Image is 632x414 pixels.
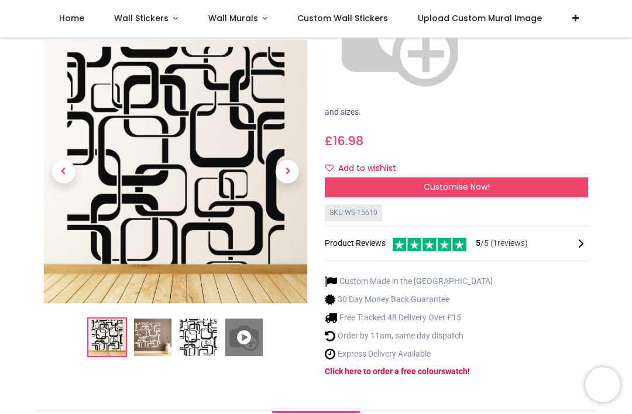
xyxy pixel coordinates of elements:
span: Previous [52,160,75,184]
span: Next [276,160,299,184]
span: Custom Wall Stickers [297,12,388,24]
a: Next [268,80,308,264]
li: Order by 11am, same day dispatch [325,330,493,342]
img: WS-15610-02 [134,319,171,357]
span: Wall Murals [208,12,258,24]
span: Home [59,12,84,24]
li: 30 Day Money Back Guarantee [325,293,493,306]
img: WS-15610-03 [180,319,217,357]
img: Square Pattern 3D Retro Design Wall Sticker [88,319,126,357]
a: Click here to order a free colour [325,367,441,376]
button: Add to wishlistAdd to wishlist [325,159,406,179]
span: /5 ( 1 reviews) [476,238,528,249]
li: Express Delivery Available [325,348,493,360]
div: Product Reviews [325,236,588,252]
a: Previous [44,80,84,264]
span: Wall Stickers [114,12,169,24]
a: ! [468,367,470,376]
i: Add to wishlist [325,164,334,172]
span: Customise Now! [424,181,490,193]
div: SKU: WS-15610 [325,204,382,221]
li: Free Tracked 48 Delivery Over £15 [325,312,493,324]
img: Square Pattern 3D Retro Design Wall Sticker [44,40,307,304]
iframe: Brevo live chat [585,367,620,402]
span: 16.98 [333,132,363,149]
a: swatch [441,367,468,376]
span: Upload Custom Mural Image [418,12,542,24]
li: Custom Made in the [GEOGRAPHIC_DATA] [325,275,493,288]
span: 5 [476,238,480,248]
span: £ [325,132,363,149]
